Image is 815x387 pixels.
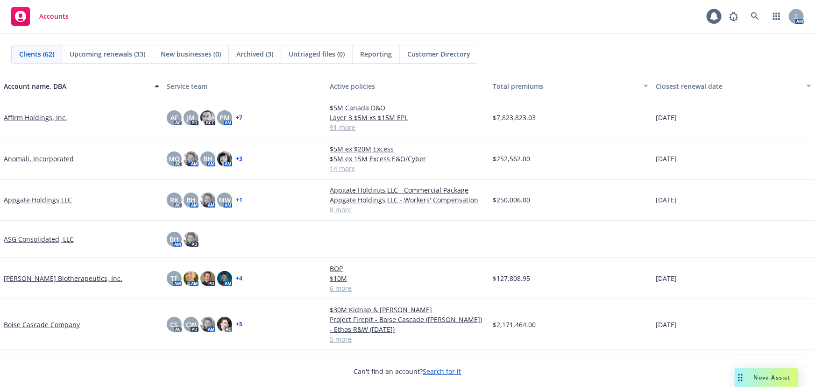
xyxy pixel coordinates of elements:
[735,368,746,387] div: Drag to move
[656,113,677,122] span: [DATE]
[656,273,677,283] span: [DATE]
[236,197,242,203] a: + 1
[163,75,326,97] button: Service team
[330,334,485,344] a: 5 more
[656,154,677,164] span: [DATE]
[330,103,485,113] a: $5M Canada D&O
[203,154,213,164] span: BH
[330,154,485,164] a: $5M ex 15M Excess E&O/Cyber
[171,273,178,283] span: TF
[493,113,536,122] span: $7,823,823.03
[220,113,230,122] span: PM
[330,81,485,91] div: Active policies
[70,49,145,59] span: Upcoming renewals (33)
[656,195,677,205] span: [DATE]
[4,234,74,244] a: ASG Consolidated, LLC
[656,81,801,91] div: Closest renewal date
[493,154,530,164] span: $252,562.00
[7,3,72,29] a: Accounts
[746,7,765,26] a: Search
[652,75,815,97] button: Closest renewal date
[200,271,215,286] img: photo
[170,195,178,205] span: RK
[735,368,798,387] button: Nova Assist
[4,273,122,283] a: [PERSON_NAME] Biotherapeutics, Inc.
[170,234,179,244] span: BH
[236,156,242,162] a: + 3
[169,154,180,164] span: MQ
[354,366,461,376] span: Can't find an account?
[330,273,485,283] a: $10M
[493,234,495,244] span: -
[493,195,530,205] span: $250,006.00
[19,49,54,59] span: Clients (62)
[170,320,178,330] span: CS
[217,317,232,332] img: photo
[330,234,332,244] span: -
[360,49,392,59] span: Reporting
[489,75,652,97] button: Total premiums
[326,75,489,97] button: Active policies
[4,154,74,164] a: Anomali, Incorporated
[167,81,322,91] div: Service team
[4,81,149,91] div: Account name, DBA
[330,164,485,173] a: 14 more
[200,193,215,208] img: photo
[330,205,485,215] a: 8 more
[724,7,743,26] a: Report a Bug
[184,232,198,247] img: photo
[330,264,485,273] a: BOP
[236,322,242,327] a: + 5
[236,49,273,59] span: Archived (3)
[493,273,530,283] span: $127,808.95
[656,320,677,330] span: [DATE]
[330,305,485,315] a: $30M Kidnap & [PERSON_NAME]
[330,122,485,132] a: 91 more
[217,271,232,286] img: photo
[330,315,485,334] a: Project Firepit - Boise Cascade ([PERSON_NAME]) - Ethos R&W ([DATE])
[170,113,178,122] span: AF
[4,195,72,205] a: Appgate Holdings LLC
[39,13,69,20] span: Accounts
[330,195,485,205] a: Appgate Holdings LLC - Workers' Compensation
[184,271,198,286] img: photo
[236,276,242,281] a: + 4
[289,49,345,59] span: Untriaged files (0)
[186,320,196,330] span: CW
[767,7,786,26] a: Switch app
[4,320,80,330] a: Boise Cascade Company
[200,110,215,125] img: photo
[423,367,461,376] a: Search for it
[330,185,485,195] a: Appgate Holdings LLC - Commercial Package
[656,234,658,244] span: -
[217,151,232,166] img: photo
[187,113,195,122] span: JM
[493,320,536,330] span: $2,171,464.00
[186,195,196,205] span: BH
[493,81,638,91] div: Total premiums
[161,49,221,59] span: New businesses (0)
[407,49,470,59] span: Customer Directory
[200,317,215,332] img: photo
[184,151,198,166] img: photo
[4,113,67,122] a: Affirm Holdings, Inc.
[236,115,242,121] a: + 7
[754,373,791,381] span: Nova Assist
[330,283,485,293] a: 6 more
[330,113,485,122] a: Layer 3 $5M xs $15M EPL
[219,195,231,205] span: MW
[330,144,485,154] a: $5M ex $20M Excess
